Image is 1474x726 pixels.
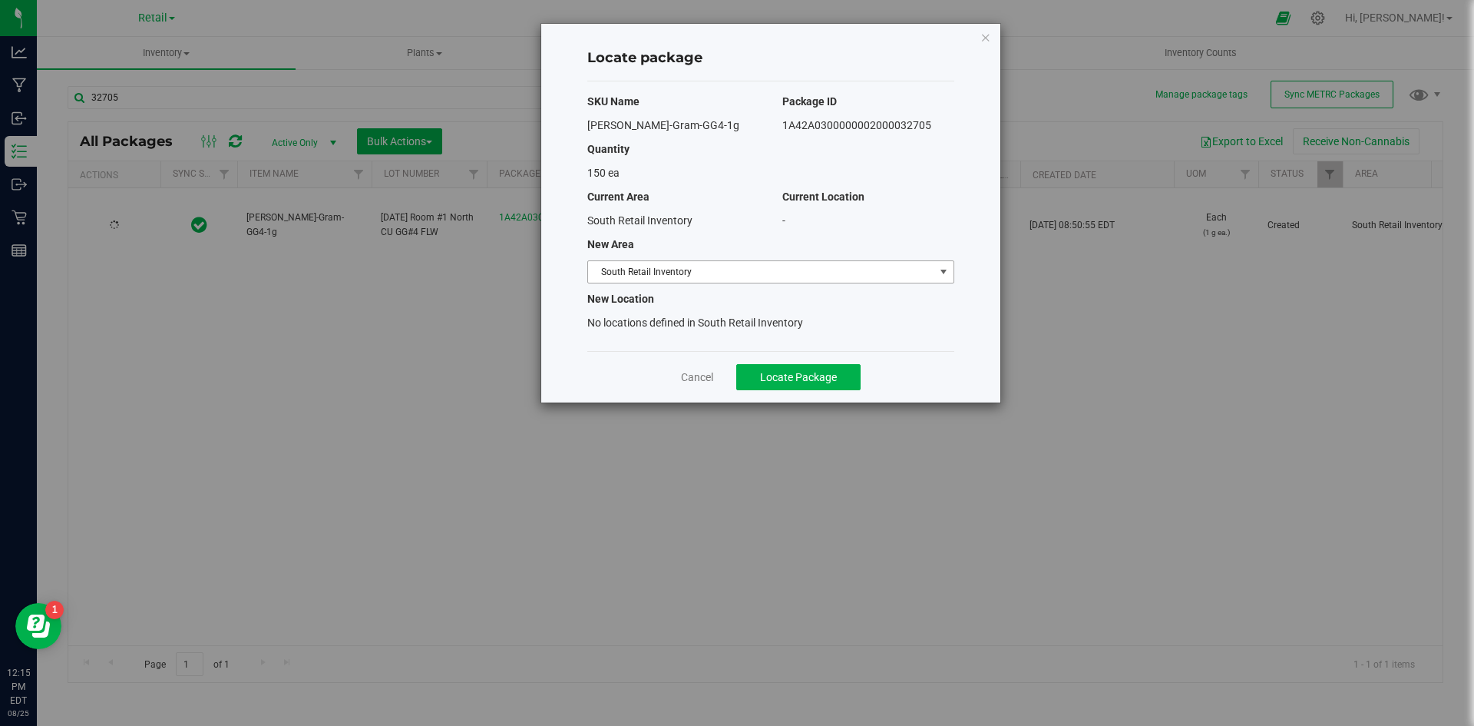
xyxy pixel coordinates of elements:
span: [PERSON_NAME]-Gram-GG4-1g [587,119,739,131]
iframe: Resource center unread badge [45,601,64,619]
span: No locations defined in South Retail Inventory [587,317,803,329]
span: select [934,261,953,283]
span: SKU Name [587,95,640,108]
h4: Locate package [587,48,954,68]
iframe: Resource center [15,603,61,649]
span: 1A42A0300000002000032705 [782,119,931,131]
span: 150 ea [587,167,620,179]
span: Current Area [587,191,649,203]
span: Quantity [587,143,630,155]
button: Locate Package [736,364,861,390]
span: Locate Package [760,371,837,383]
span: South Retail Inventory [588,261,934,283]
span: - [782,214,785,227]
span: Current Location [782,191,864,203]
span: South Retail Inventory [587,214,692,227]
span: New Location [587,293,654,305]
a: Cancel [681,370,713,385]
span: Package ID [782,95,837,108]
span: New Area [587,238,634,250]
